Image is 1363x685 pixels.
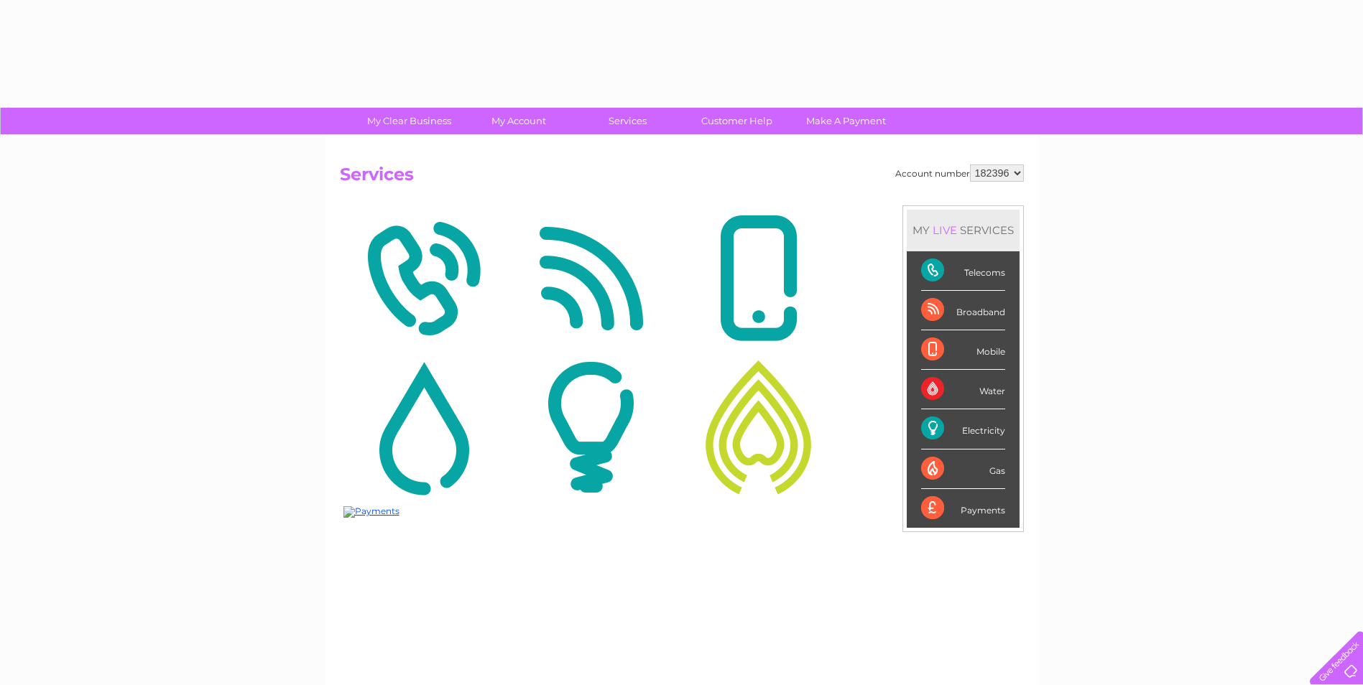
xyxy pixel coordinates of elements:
div: Electricity [921,409,1005,449]
img: Gas [678,358,838,497]
a: My Account [459,108,578,134]
div: Payments [921,489,1005,528]
img: Broadband [511,209,671,348]
img: Payments [343,506,399,518]
div: Broadband [921,291,1005,330]
a: Customer Help [678,108,796,134]
img: Electricity [511,358,671,497]
a: My Clear Business [350,108,468,134]
a: Make A Payment [787,108,905,134]
div: Telecoms [921,251,1005,291]
h2: Services [340,164,1024,192]
div: MY SERVICES [907,210,1020,251]
a: Services [568,108,687,134]
div: LIVE [930,223,960,237]
div: Mobile [921,330,1005,370]
img: Water [343,358,504,497]
div: Account number [895,164,1024,182]
div: Water [921,370,1005,409]
div: Gas [921,449,1005,489]
img: Mobile [678,209,838,348]
img: Telecoms [343,209,504,348]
